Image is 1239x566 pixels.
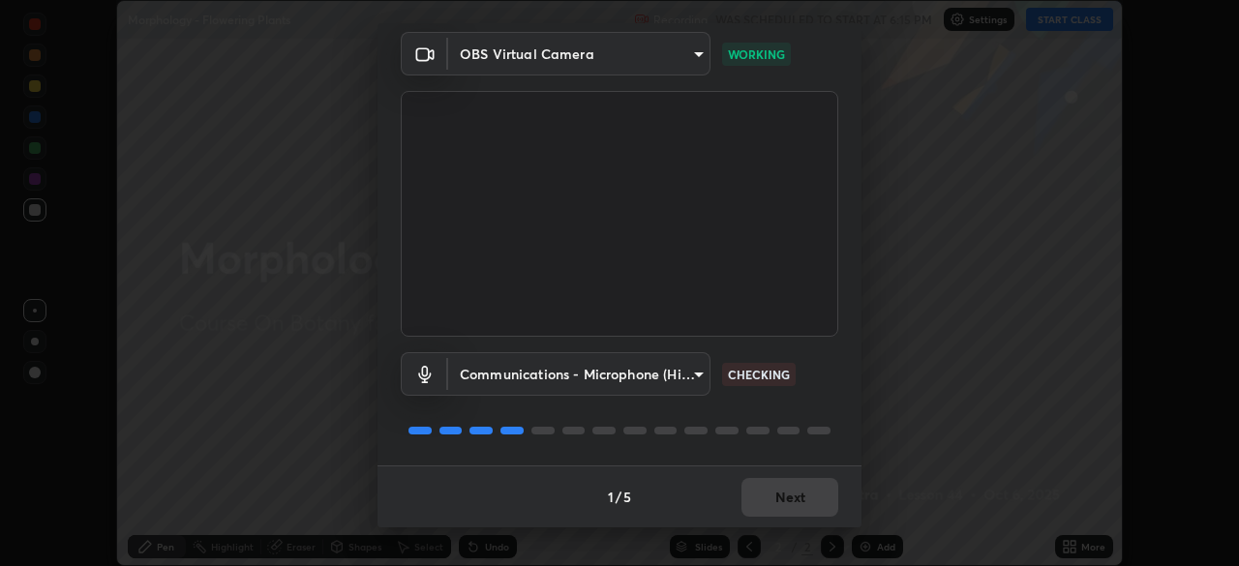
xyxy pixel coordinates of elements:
h4: / [616,487,621,507]
h4: 1 [608,487,614,507]
p: WORKING [728,45,785,63]
div: OBS Virtual Camera [448,32,710,75]
p: CHECKING [728,366,790,383]
div: OBS Virtual Camera [448,352,710,396]
h4: 5 [623,487,631,507]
